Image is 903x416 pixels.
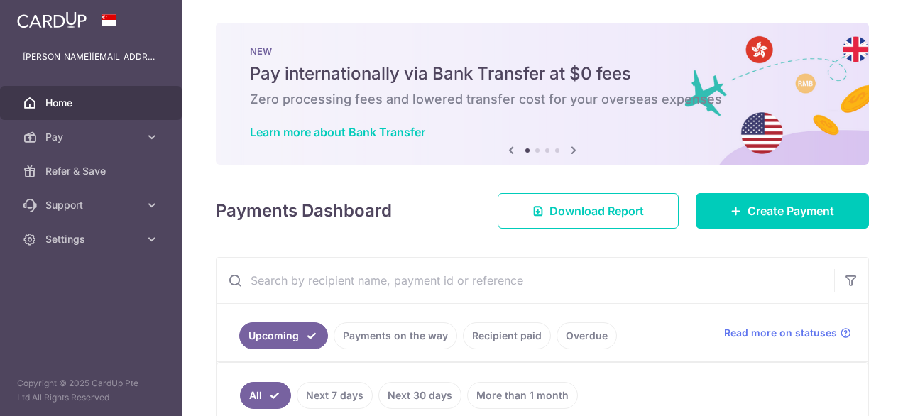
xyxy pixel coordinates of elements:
[45,232,139,246] span: Settings
[45,164,139,178] span: Refer & Save
[724,326,837,340] span: Read more on statuses
[748,202,834,219] span: Create Payment
[724,326,851,340] a: Read more on statuses
[217,258,834,303] input: Search by recipient name, payment id or reference
[557,322,617,349] a: Overdue
[17,11,87,28] img: CardUp
[297,382,373,409] a: Next 7 days
[23,50,159,64] p: [PERSON_NAME][EMAIL_ADDRESS][DOMAIN_NAME]
[240,382,291,409] a: All
[467,382,578,409] a: More than 1 month
[216,198,392,224] h4: Payments Dashboard
[239,322,328,349] a: Upcoming
[250,62,835,85] h5: Pay internationally via Bank Transfer at $0 fees
[250,125,425,139] a: Learn more about Bank Transfer
[45,130,139,144] span: Pay
[463,322,551,349] a: Recipient paid
[334,322,457,349] a: Payments on the way
[250,91,835,108] h6: Zero processing fees and lowered transfer cost for your overseas expenses
[549,202,644,219] span: Download Report
[45,198,139,212] span: Support
[45,96,139,110] span: Home
[378,382,461,409] a: Next 30 days
[498,193,679,229] a: Download Report
[696,193,869,229] a: Create Payment
[250,45,835,57] p: NEW
[216,23,869,165] img: Bank transfer banner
